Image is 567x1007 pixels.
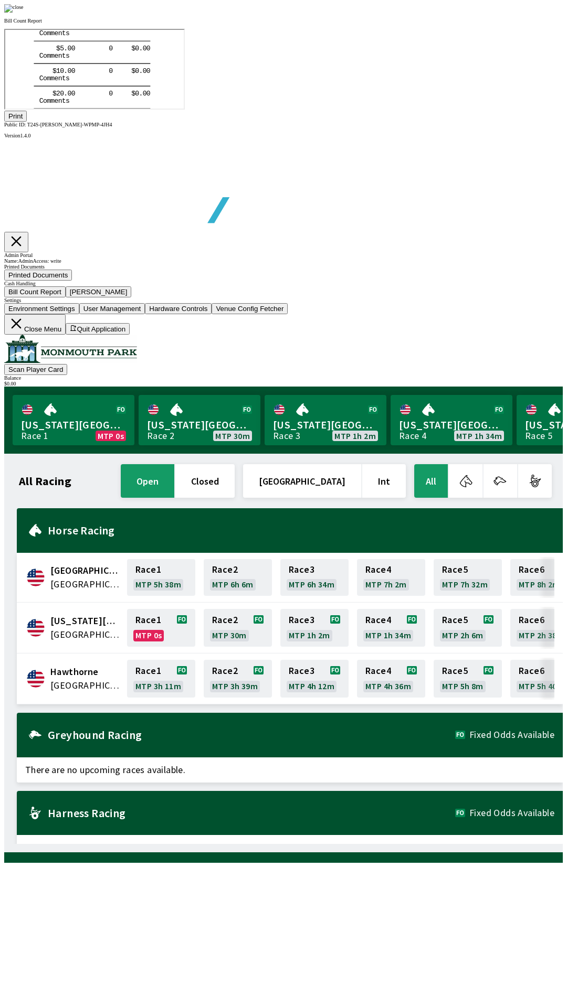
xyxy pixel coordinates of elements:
[57,45,61,53] tspan: t
[103,60,108,68] tspan: 0
[135,616,161,624] span: Race 1
[147,418,252,432] span: [US_STATE][GEOGRAPHIC_DATA]
[66,60,70,68] tspan: 0
[127,559,195,596] a: Race1MTP 5h 38m
[289,667,314,675] span: Race 3
[4,281,563,286] div: Cash Handling
[50,577,121,591] span: United States
[50,614,121,628] span: Delaware Park
[62,37,67,45] tspan: 0
[38,67,42,75] tspan: o
[66,286,132,297] button: [PERSON_NAME]
[135,667,161,675] span: Race 1
[13,395,134,445] a: [US_STATE][GEOGRAPHIC_DATA]Race 1MTP 0s
[21,432,48,440] div: Race 1
[19,477,71,485] h1: All Racing
[21,418,126,432] span: [US_STATE][GEOGRAPHIC_DATA]
[4,29,185,110] iframe: ReportvIEWER
[79,303,145,314] button: User Management
[50,665,121,679] span: Hawthorne
[442,631,484,639] span: MTP 2h 6m
[4,381,563,387] div: $ 0.00
[4,303,79,314] button: Environment Settings
[4,122,563,127] div: Public ID:
[59,37,63,45] tspan: .
[434,559,502,596] a: Race5MTP 7h 32m
[49,45,54,53] tspan: e
[4,286,66,297] button: Bill Count Report
[357,559,425,596] a: Race4MTP 7h 2m
[138,60,142,68] tspan: 0
[469,731,554,739] span: Fixed Odds Available
[289,565,314,574] span: Race 3
[47,37,51,45] tspan: $
[47,60,51,68] tspan: $
[289,682,334,690] span: MTP 4h 12m
[4,364,67,375] button: Scan Player Card
[519,667,544,675] span: Race 6
[273,418,378,432] span: [US_STATE][GEOGRAPHIC_DATA]
[204,660,272,698] a: Race2MTP 3h 39m
[130,37,134,45] tspan: 0
[53,67,57,75] tspan: n
[4,252,563,258] div: Admin Portal
[212,631,247,639] span: MTP 30m
[334,432,376,440] span: MTP 1h 2m
[134,37,138,45] tspan: .
[442,667,468,675] span: Race 5
[66,323,130,335] button: Quit Application
[175,464,235,498] button: closed
[55,37,59,45] tspan: 0
[4,314,66,335] button: Close Menu
[289,631,330,639] span: MTP 1h 2m
[434,660,502,698] a: Race5MTP 5h 8m
[17,757,563,783] span: There are no upcoming races available.
[126,37,130,45] tspan: $
[134,60,138,68] tspan: .
[135,631,162,639] span: MTP 0s
[212,667,238,675] span: Race 2
[442,616,468,624] span: Race 5
[4,4,24,13] img: close
[145,303,212,314] button: Hardware Controls
[130,60,134,68] tspan: 0
[204,609,272,647] a: Race2MTP 30m
[519,682,564,690] span: MTP 5h 40m
[60,45,65,53] tspan: s
[362,464,406,498] button: Int
[4,18,563,24] p: Bill Count Report
[469,809,554,817] span: Fixed Odds Available
[265,395,386,445] a: [US_STATE][GEOGRAPHIC_DATA]Race 3MTP 1h 2m
[365,565,391,574] span: Race 4
[212,565,238,574] span: Race 2
[34,67,38,75] tspan: C
[141,60,145,68] tspan: 0
[59,60,63,68] tspan: .
[4,297,563,303] div: Settings
[357,660,425,698] a: Race4MTP 4h 36m
[48,809,455,817] h2: Harness Racing
[434,609,502,647] a: Race5MTP 2h 6m
[147,432,174,440] div: Race 2
[4,335,137,363] img: venue logo
[243,464,361,498] button: [GEOGRAPHIC_DATA]
[135,580,181,588] span: MTP 5h 38m
[57,67,61,75] tspan: t
[273,432,300,440] div: Race 3
[212,580,254,588] span: MTP 6h 6m
[50,628,121,641] span: United States
[204,559,272,596] a: Race2MTP 6h 6m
